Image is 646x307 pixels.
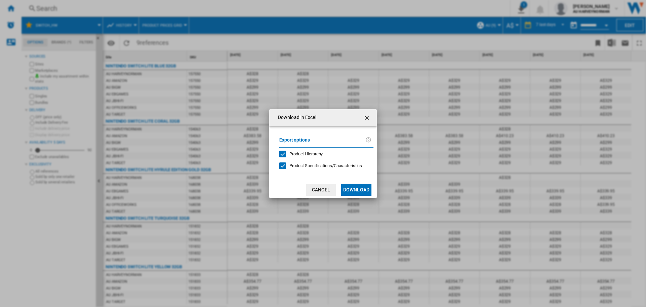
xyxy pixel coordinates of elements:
[279,136,365,149] label: Export options
[289,163,362,168] span: Product Specifications/Characteristics
[306,184,336,196] button: Cancel
[341,184,371,196] button: Download
[279,151,368,157] md-checkbox: Product Hierarchy
[289,151,323,156] span: Product Hierarchy
[361,111,374,124] button: getI18NText('BUTTONS.CLOSE_DIALOG')
[275,114,316,121] h4: Download in Excel
[363,114,371,122] ng-md-icon: getI18NText('BUTTONS.CLOSE_DIALOG')
[289,163,362,169] div: Only applies to Category View
[269,109,377,198] md-dialog: Download in ...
